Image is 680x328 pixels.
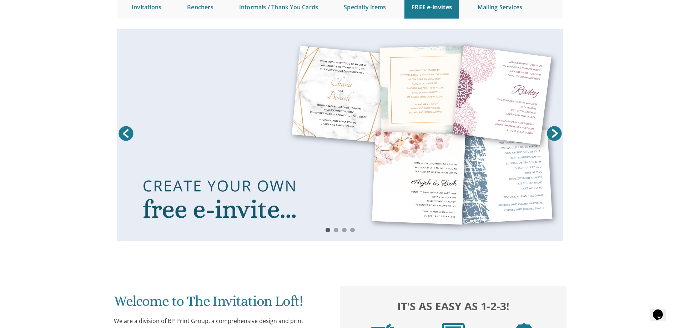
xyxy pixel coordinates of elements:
h2: It's as easy as 1-2-3! [347,298,559,314]
a: Prev [117,125,135,142]
h1: Welcome to The Invitation Loft! [114,293,326,314]
a: Next [545,125,563,142]
iframe: chat widget [650,299,673,321]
